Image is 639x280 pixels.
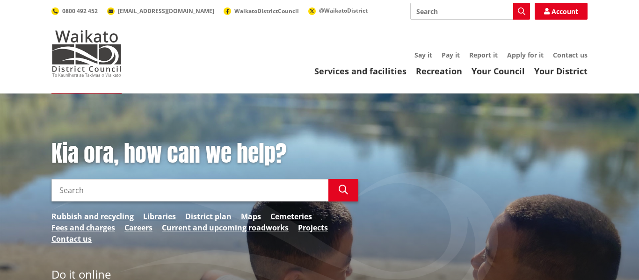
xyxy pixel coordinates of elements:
[442,50,460,59] a: Pay it
[51,30,122,77] img: Waikato District Council - Te Kaunihera aa Takiwaa o Waikato
[414,50,432,59] a: Say it
[51,233,92,244] a: Contact us
[298,222,328,233] a: Projects
[185,211,232,222] a: District plan
[234,7,299,15] span: WaikatoDistrictCouncil
[162,222,289,233] a: Current and upcoming roadworks
[107,7,214,15] a: [EMAIL_ADDRESS][DOMAIN_NAME]
[51,211,134,222] a: Rubbish and recycling
[534,65,588,77] a: Your District
[535,3,588,20] a: Account
[241,211,261,222] a: Maps
[553,50,588,59] a: Contact us
[118,7,214,15] span: [EMAIL_ADDRESS][DOMAIN_NAME]
[51,222,115,233] a: Fees and charges
[507,50,544,59] a: Apply for it
[124,222,152,233] a: Careers
[469,50,498,59] a: Report it
[143,211,176,222] a: Libraries
[410,3,530,20] input: Search input
[51,179,328,201] input: Search input
[314,65,407,77] a: Services and facilities
[416,65,462,77] a: Recreation
[308,7,368,14] a: @WaikatoDistrict
[51,140,358,167] h1: Kia ora, how can we help?
[319,7,368,14] span: @WaikatoDistrict
[224,7,299,15] a: WaikatoDistrictCouncil
[51,7,98,15] a: 0800 492 452
[270,211,312,222] a: Cemeteries
[472,65,525,77] a: Your Council
[62,7,98,15] span: 0800 492 452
